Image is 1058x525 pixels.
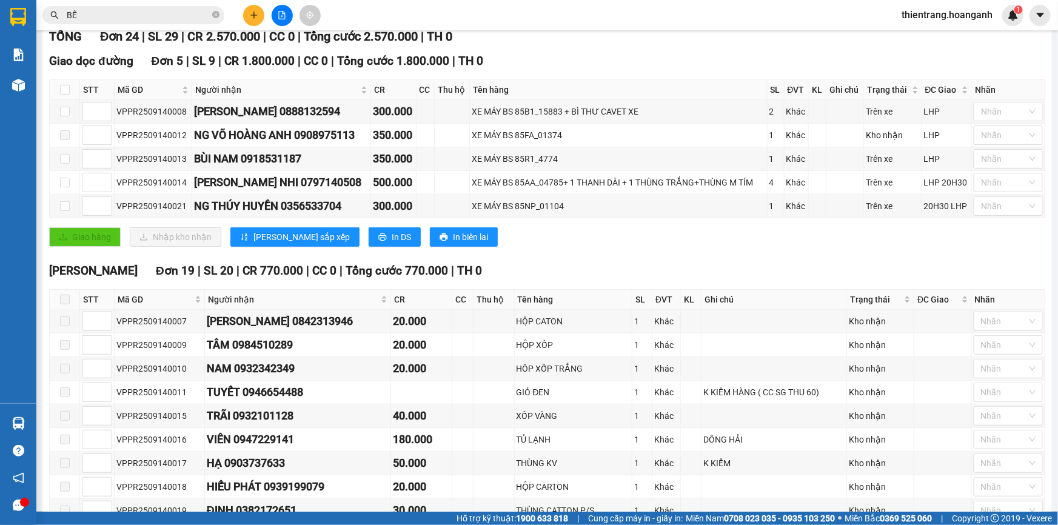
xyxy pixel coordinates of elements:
div: Khác [654,480,678,493]
th: Tên hàng [515,290,633,310]
div: [PERSON_NAME] 0842313946 [207,313,389,330]
span: ⚪️ [838,516,842,521]
div: 40.000 [393,407,449,424]
th: STT [80,80,115,100]
span: In biên lai [453,230,488,244]
div: VPPR2509140016 [116,433,203,446]
div: THÙNG KV [517,456,631,470]
div: XE MÁY BS 85AA_04785+ 1 THANH DÀI + 1 THÙNG TRẮNG+THÙNG M TÍM [472,176,765,189]
div: VPPR2509140011 [116,386,203,399]
div: 500.000 [373,174,414,191]
div: 350.000 [373,127,414,144]
div: THÙNG CATTON P/S [517,504,631,517]
th: ĐVT [785,80,809,100]
span: [PERSON_NAME] sắp xếp [253,230,350,244]
span: TỔNG [49,29,82,44]
div: Khác [786,152,807,166]
div: Trên xe [866,152,920,166]
th: CR [391,290,452,310]
td: VPPR2509140009 [115,333,205,357]
div: K KIÊM HÀNG ( CC SG THU 60) [703,386,845,399]
img: warehouse-icon [12,79,25,92]
span: CR 770.000 [243,264,303,278]
td: VPPR2509140013 [115,147,192,171]
span: Giao dọc đường [49,54,133,68]
div: Kho nhận [849,456,912,470]
div: 1 [634,362,650,375]
div: XE MÁY BS 85B1_15883 + BÌ THƯ CAVET XE [472,105,765,118]
div: 1 [769,199,782,213]
span: Hỗ trợ kỹ thuật: [457,512,568,525]
div: Kho nhận [849,362,912,375]
div: LHP [924,129,969,142]
div: 180.000 [393,431,449,448]
span: CR 2.570.000 [187,29,260,44]
span: | [577,512,579,525]
span: Trạng thái [867,83,909,96]
div: 1 [769,152,782,166]
th: ĐVT [652,290,681,310]
span: Miền Bắc [845,512,932,525]
div: XE MÁY BS 85NP_01104 [472,199,765,213]
span: SL 9 [192,54,215,68]
div: 30.000 [393,502,449,519]
span: thientrang.hoanganh [892,7,1002,22]
span: Mã GD [118,293,192,306]
span: | [236,264,239,278]
span: copyright [991,514,999,523]
div: LHP [924,152,969,166]
strong: 0708 023 035 - 0935 103 250 [724,513,835,523]
div: VPPR2509140009 [116,338,203,352]
span: In DS [392,230,411,244]
div: NG VÕ HOÀNG ANH 0908975113 [194,127,369,144]
div: 2 [769,105,782,118]
span: close-circle [212,10,219,21]
th: KL [809,80,826,100]
div: 1 [634,386,650,399]
th: SL [632,290,652,310]
span: TH 0 [457,264,482,278]
span: | [306,264,309,278]
div: Khác [786,129,807,142]
div: 50.000 [393,455,449,472]
img: icon-new-feature [1008,10,1019,21]
strong: 1900 633 818 [516,513,568,523]
div: 1 [634,433,650,446]
td: VPPR2509140011 [115,381,205,404]
td: VPPR2509140021 [115,195,192,218]
button: aim [300,5,321,26]
div: Khác [786,199,807,213]
div: VPPR2509140021 [116,199,190,213]
span: SL 29 [148,29,178,44]
div: 1 [634,480,650,493]
div: 20.000 [393,360,449,377]
div: 1 [634,504,650,517]
span: Cung cấp máy in - giấy in: [588,512,683,525]
th: Thu hộ [435,80,470,100]
div: Khác [654,386,678,399]
th: CC [452,290,474,310]
td: VPPR2509140018 [115,475,205,499]
div: Kho nhận [866,129,920,142]
button: file-add [272,5,293,26]
div: VPPR2509140019 [116,504,203,517]
span: Đơn 5 [152,54,184,68]
div: Khác [654,338,678,352]
span: | [142,29,145,44]
span: SL 20 [204,264,233,278]
img: solution-icon [12,48,25,61]
button: downloadNhập kho nhận [130,227,221,247]
span: | [263,29,266,44]
div: HỘP CATON [517,315,631,328]
div: LHP [924,105,969,118]
div: Nhãn [975,293,1042,306]
span: Mã GD [118,83,179,96]
div: Khác [654,504,678,517]
div: 20.000 [393,336,449,353]
div: 1 [634,315,650,328]
div: HỘP XỐP [517,338,631,352]
td: VPPR2509140012 [115,124,192,147]
div: TRÃI 0932101128 [207,407,389,424]
div: ĐỊNH 0382172651 [207,502,389,519]
div: HÔP XỐP TRẮNG [517,362,631,375]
